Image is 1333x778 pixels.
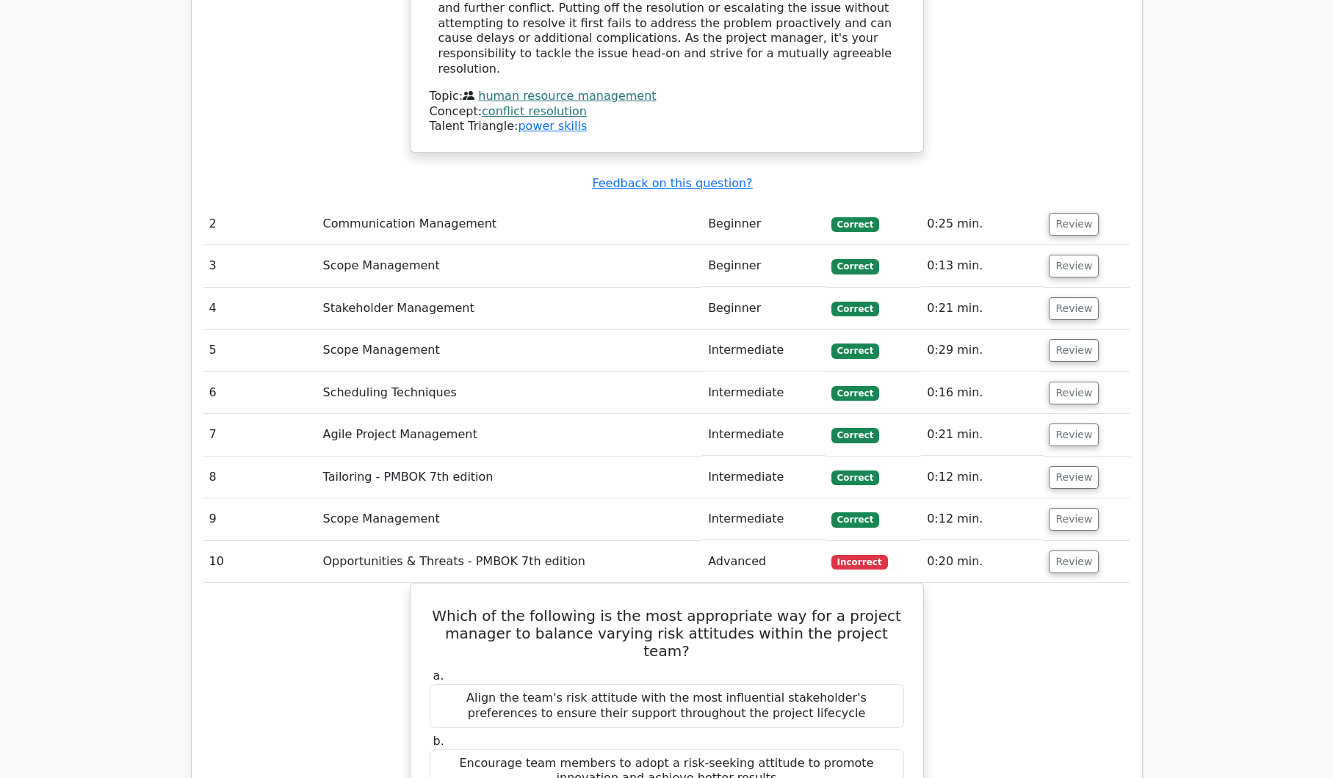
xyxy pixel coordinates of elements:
td: Intermediate [702,414,826,456]
span: Correct [831,259,879,274]
a: power skills [518,119,587,133]
td: 0:29 min. [921,330,1043,371]
span: Correct [831,428,879,443]
span: Correct [831,386,879,401]
button: Review [1049,339,1099,362]
td: 0:16 min. [921,372,1043,414]
td: Scheduling Techniques [317,372,703,414]
td: 5 [203,330,317,371]
button: Review [1049,550,1099,573]
div: Concept: [430,104,904,120]
td: 3 [203,245,317,287]
td: Intermediate [702,457,826,498]
td: Scope Management [317,245,703,287]
td: 0:12 min. [921,498,1043,540]
td: Scope Management [317,498,703,540]
td: 8 [203,457,317,498]
td: 0:13 min. [921,245,1043,287]
td: Agile Project Management [317,414,703,456]
div: Align the team's risk attitude with the most influential stakeholder's preferences to ensure thei... [430,684,904,728]
span: b. [433,734,444,748]
td: Advanced [702,541,826,583]
button: Review [1049,508,1099,531]
td: Intermediate [702,498,826,540]
td: Beginner [702,245,826,287]
button: Review [1049,297,1099,320]
td: 6 [203,372,317,414]
div: Topic: [430,89,904,104]
td: 4 [203,288,317,330]
td: 0:21 min. [921,414,1043,456]
td: Intermediate [702,330,826,371]
button: Review [1049,213,1099,236]
td: Intermediate [702,372,826,414]
td: 0:25 min. [921,203,1043,245]
td: 9 [203,498,317,540]
td: Opportunities & Threats - PMBOK 7th edition [317,541,703,583]
button: Review [1049,466,1099,489]
td: Communication Management [317,203,703,245]
td: Beginner [702,288,826,330]
span: Correct [831,343,879,358]
td: 0:12 min. [921,457,1043,498]
td: Scope Management [317,330,703,371]
span: Correct [831,217,879,232]
span: a. [433,669,444,683]
span: Correct [831,302,879,316]
td: 10 [203,541,317,583]
span: Correct [831,470,879,485]
td: 0:21 min. [921,288,1043,330]
span: Incorrect [831,555,888,570]
td: Stakeholder Management [317,288,703,330]
button: Review [1049,255,1099,277]
div: Talent Triangle: [430,89,904,134]
td: 2 [203,203,317,245]
h5: Which of the following is the most appropriate way for a project manager to balance varying risk ... [428,607,906,660]
button: Review [1049,382,1099,404]
a: conflict resolution [482,104,587,118]
span: Correct [831,512,879,527]
td: 7 [203,414,317,456]
a: Feedback on this question? [592,176,752,190]
td: Tailoring - PMBOK 7th edition [317,457,703,498]
button: Review [1049,423,1099,446]
a: human resource management [478,89,656,103]
td: 0:20 min. [921,541,1043,583]
td: Beginner [702,203,826,245]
